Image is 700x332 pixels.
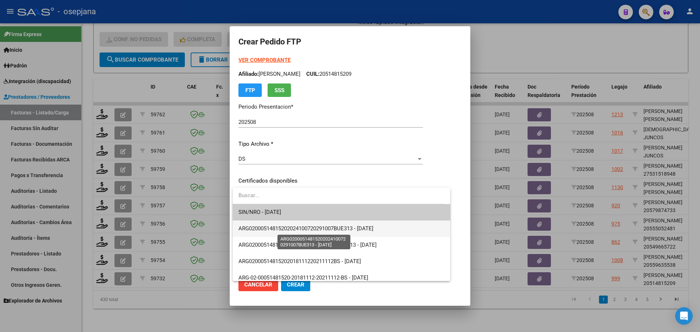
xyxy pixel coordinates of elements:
[238,209,281,215] span: SIN/NRO - [DATE]
[238,225,373,232] span: ARG02000514815202024100720291007BUE313 - [DATE]
[233,187,445,204] input: dropdown search
[675,307,693,325] div: Open Intercom Messenger
[238,242,377,248] span: ARG02000514815202022100420241004BSAS313 - [DATE]
[238,274,368,281] span: ARG-02-00051481520-20181112-20211112-BS - [DATE]
[238,258,361,265] span: ARG02000514815202018111220211112BS - [DATE]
